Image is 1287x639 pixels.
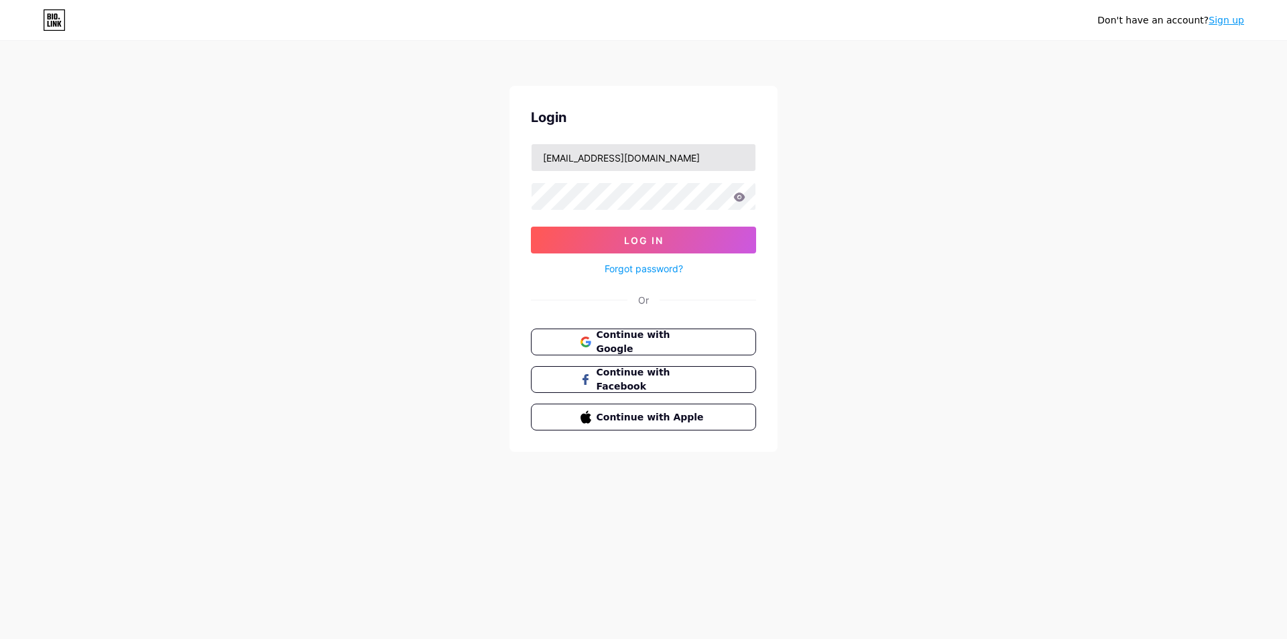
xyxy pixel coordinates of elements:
a: Forgot password? [605,262,683,276]
div: Don't have an account? [1097,13,1244,27]
span: Continue with Facebook [597,365,707,394]
button: Continue with Apple [531,404,756,430]
a: Sign up [1209,15,1244,25]
span: Continue with Apple [597,410,707,424]
input: Username [532,144,755,171]
span: Continue with Google [597,328,707,356]
button: Continue with Facebook [531,366,756,393]
button: Log In [531,227,756,253]
div: Or [638,293,649,307]
button: Continue with Google [531,329,756,355]
span: Log In [624,235,664,246]
div: Login [531,107,756,127]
